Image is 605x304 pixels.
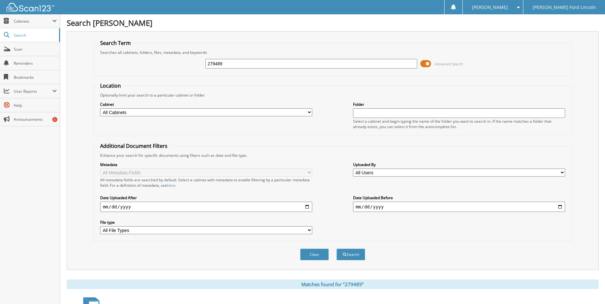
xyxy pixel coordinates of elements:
legend: Search Term [97,40,134,47]
input: start [100,202,312,212]
div: Searches all cabinets, folders, files, metadata, and keywords [97,50,568,55]
label: Cabinet [100,102,312,107]
span: Reminders [14,61,57,66]
span: Search [14,33,56,38]
label: Uploaded By [353,162,565,167]
input: end [353,202,565,212]
div: All metadata fields are searched by default. Select a cabinet with metadata to enable filtering b... [100,177,312,188]
span: Announcements [14,117,57,122]
a: here [167,183,175,188]
label: File type [100,220,312,225]
span: Advanced Search [435,62,463,66]
span: [PERSON_NAME] Ford Lincoln [533,5,596,9]
label: Date Uploaded Before [353,195,565,200]
label: Folder [353,102,565,107]
legend: Location [97,82,124,89]
legend: Additional Document Filters [97,142,171,149]
div: Select a cabinet and begin typing the name of the folder you want to search in. If the name match... [353,119,565,129]
div: Optionally limit your search to a particular cabinet or folder [97,92,568,98]
span: User Reports [14,89,52,94]
div: 1 [52,117,57,122]
span: Bookmarks [14,75,57,80]
span: Help [14,103,57,108]
div: Matches found for "279489" [67,279,599,289]
h1: Search [PERSON_NAME] [67,18,599,28]
span: Cabinets [14,18,52,24]
button: Search [336,249,365,260]
span: [PERSON_NAME] [472,5,508,9]
label: Metadata [100,162,312,167]
img: scan123-logo-white.svg [6,3,54,11]
button: Clear [300,249,329,260]
span: Scan [14,47,57,52]
label: Date Uploaded After [100,195,312,200]
div: Enhance your search for specific documents using filters such as date and file type. [97,153,568,158]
